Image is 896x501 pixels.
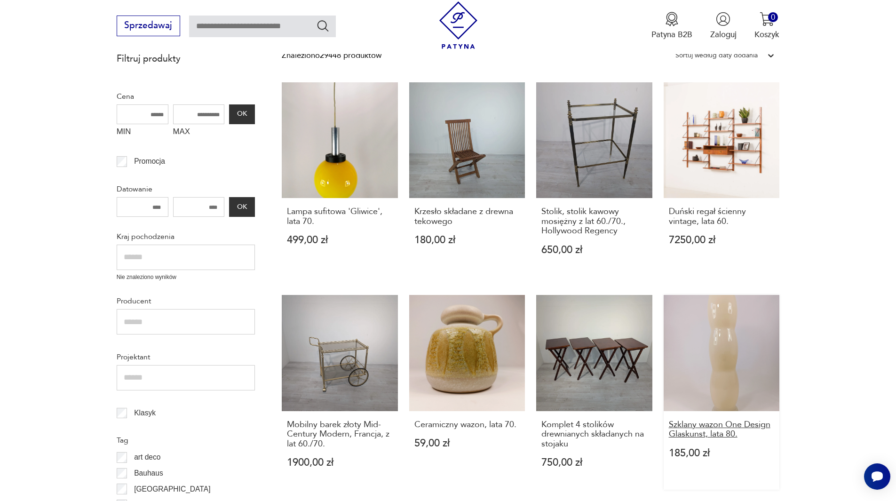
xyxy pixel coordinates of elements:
[710,12,737,40] button: Zaloguj
[541,245,647,255] p: 650,00 zł
[117,351,255,363] p: Projektant
[117,434,255,446] p: Tag
[675,49,758,62] div: Sortuj według daty dodania
[435,1,482,49] img: Patyna - sklep z meblami i dekoracjami vintage
[754,12,779,40] button: 0Koszyk
[651,12,692,40] button: Patyna B2B
[117,23,180,30] a: Sprzedawaj
[117,124,168,142] label: MIN
[287,420,393,449] h3: Mobilny barek złoty Mid-Century Modern, Francja, z lat 60./70.
[282,49,381,62] div: Znaleziono 29448 produktów
[117,90,255,103] p: Cena
[541,207,647,236] h3: Stolik, stolik kawowy mosiężny z lat 60./70., Hollywood Regency
[669,420,775,439] h3: Szklany wazon One Design Glaskunst, lata 80.
[229,197,254,217] button: OK
[414,438,520,448] p: 59,00 zł
[716,12,730,26] img: Ikonka użytkownika
[134,483,210,495] p: [GEOGRAPHIC_DATA]
[409,295,525,490] a: Ceramiczny wazon, lata 70.Ceramiczny wazon, lata 70.59,00 zł
[117,183,255,195] p: Datowanie
[134,451,160,463] p: art deco
[414,235,520,245] p: 180,00 zł
[287,235,393,245] p: 499,00 zł
[536,82,652,277] a: Stolik, stolik kawowy mosiężny z lat 60./70., Hollywood RegencyStolik, stolik kawowy mosiężny z l...
[117,53,255,65] p: Filtruj produkty
[864,463,890,490] iframe: Smartsupp widget button
[414,420,520,429] h3: Ceramiczny wazon, lata 70.
[229,104,254,124] button: OK
[536,295,652,490] a: Komplet 4 stolików drewnianych składanych na stojakuKomplet 4 stolików drewnianych składanych na ...
[282,295,398,490] a: Mobilny barek złoty Mid-Century Modern, Francja, z lat 60./70.Mobilny barek złoty Mid-Century Mod...
[414,207,520,226] h3: Krzesło składane z drewna tekowego
[651,29,692,40] p: Patyna B2B
[316,19,330,32] button: Szukaj
[665,12,679,26] img: Ikona medalu
[541,420,647,449] h3: Komplet 4 stolików drewnianych składanych na stojaku
[760,12,774,26] img: Ikona koszyka
[669,448,775,458] p: 185,00 zł
[664,295,780,490] a: Szklany wazon One Design Glaskunst, lata 80.Szklany wazon One Design Glaskunst, lata 80.185,00 zł
[754,29,779,40] p: Koszyk
[409,82,525,277] a: Krzesło składane z drewna tekowegoKrzesło składane z drewna tekowego180,00 zł
[669,207,775,226] h3: Duński regał ścienny vintage, lata 60.
[117,273,255,282] p: Nie znaleziono wyników
[768,12,778,22] div: 0
[134,467,163,479] p: Bauhaus
[117,231,255,243] p: Kraj pochodzenia
[134,155,165,167] p: Promocja
[710,29,737,40] p: Zaloguj
[134,407,156,419] p: Klasyk
[541,458,647,468] p: 750,00 zł
[287,458,393,468] p: 1900,00 zł
[117,295,255,307] p: Producent
[651,12,692,40] a: Ikona medaluPatyna B2B
[173,124,225,142] label: MAX
[287,207,393,226] h3: Lampa sufitowa 'Gliwice', lata 70.
[664,82,780,277] a: Duński regał ścienny vintage, lata 60.Duński regał ścienny vintage, lata 60.7250,00 zł
[117,16,180,36] button: Sprzedawaj
[282,82,398,277] a: Lampa sufitowa 'Gliwice', lata 70.Lampa sufitowa 'Gliwice', lata 70.499,00 zł
[669,235,775,245] p: 7250,00 zł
